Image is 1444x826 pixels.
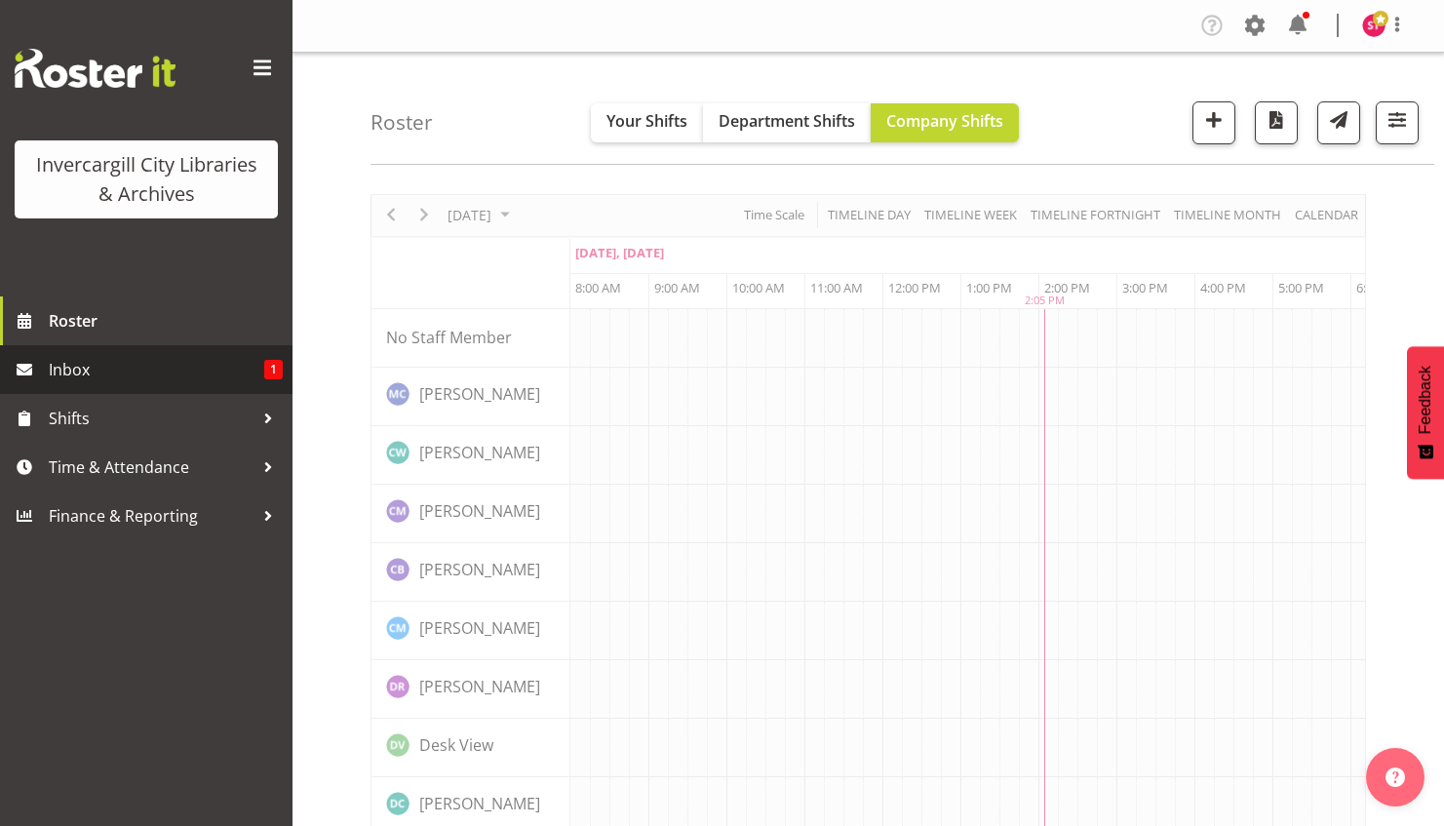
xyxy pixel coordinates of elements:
span: Inbox [49,355,264,384]
img: Rosterit website logo [15,49,176,88]
button: Feedback - Show survey [1407,346,1444,479]
button: Company Shifts [871,103,1019,142]
button: Your Shifts [591,103,703,142]
span: Feedback [1417,366,1434,434]
button: Send a list of all shifts for the selected filtered period to all rostered employees. [1317,101,1360,144]
button: Add a new shift [1192,101,1235,144]
span: Finance & Reporting [49,501,254,531]
span: Shifts [49,404,254,433]
span: Department Shifts [719,110,855,132]
span: Time & Attendance [49,452,254,482]
button: Filter Shifts [1376,101,1419,144]
h4: Roster [371,111,433,134]
div: Invercargill City Libraries & Archives [34,150,258,209]
button: Download a PDF of the roster for the current day [1255,101,1298,144]
span: Your Shifts [606,110,687,132]
span: 1 [264,360,283,379]
button: Department Shifts [703,103,871,142]
img: help-xxl-2.png [1385,767,1405,787]
span: Company Shifts [886,110,1003,132]
span: Roster [49,306,283,335]
img: saniya-thompson11688.jpg [1362,14,1385,37]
